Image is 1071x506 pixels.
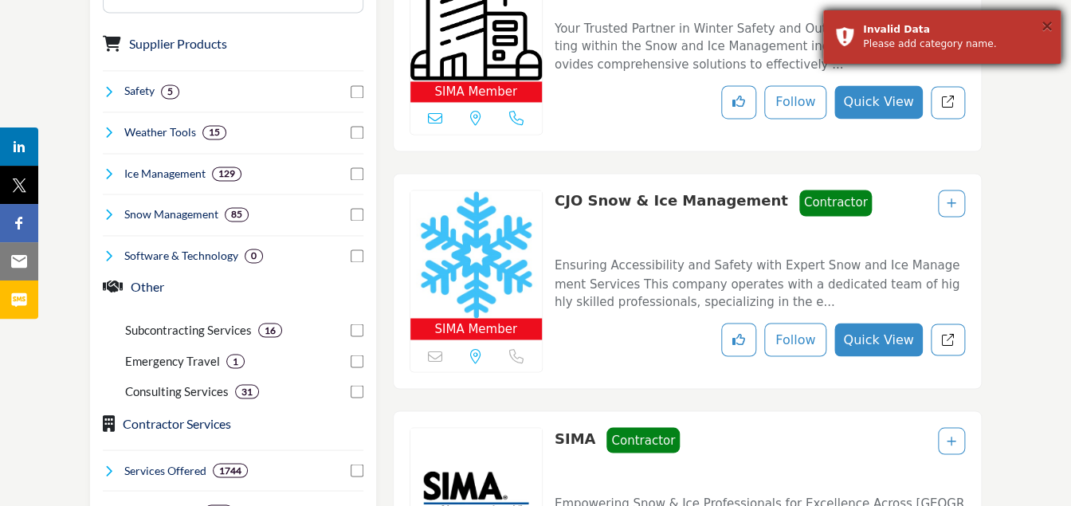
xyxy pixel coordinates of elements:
b: 1 [233,355,238,367]
span: Contractor [799,190,873,216]
b: 1744 [219,465,241,476]
div: 15 Results For Weather Tools [202,125,226,139]
input: Select Services Offered checkbox [351,464,363,477]
button: Quick View [834,323,922,356]
p: Emergency Travel: Emergency Travel [125,351,220,370]
b: 85 [231,209,242,220]
input: Select Ice Management checkbox [351,167,363,180]
span: Contractor [606,427,680,453]
a: Redirect to listing [931,86,965,119]
h4: Weather Tools: Weather Tools refer to instruments, software, and technologies used to monitor, pr... [124,124,196,140]
div: Please add category name. [863,37,1049,51]
a: Ensuring Accessibility and Safety with Expert Snow and Ice Management Services This company opera... [555,247,965,311]
div: 129 Results For Ice Management [212,167,241,181]
a: CJO Snow & Ice Management [555,192,788,209]
input: Select Subcontracting Services checkbox [351,324,363,336]
h4: Software & Technology: Software & Technology encompasses the development, implementation, and use... [124,248,238,264]
input: Select Weather Tools checkbox [351,126,363,139]
div: 1744 Results For Services Offered [213,463,248,477]
p: CJO Snow & Ice Management [555,190,788,243]
div: 1 Results For Emergency Travel [226,354,245,368]
button: Like listing [721,323,756,356]
button: Like listing [721,85,756,119]
h4: Snow Management: Snow management involves the removal, relocation, and mitigation of snow accumul... [124,206,218,222]
img: CJO Snow & Ice Management [410,190,542,318]
a: Add To List [947,197,956,210]
div: 31 Results For Consulting Services [235,384,259,398]
p: Your Trusted Partner in Winter Safety and Outdoor Excellence Operating within the Snow and Ice Ma... [555,20,965,74]
input: Select Snow Management checkbox [351,208,363,221]
div: 85 Results For Snow Management [225,207,249,222]
b: 16 [265,324,276,335]
h4: Safety: Safety refers to the measures, practices, and protocols implemented to protect individual... [124,83,155,99]
input: Select Consulting Services checkbox [351,385,363,398]
b: 5 [167,86,173,97]
button: × [1040,18,1053,33]
button: Other [131,277,164,296]
b: 0 [251,250,257,261]
div: 5 Results For Safety [161,84,179,99]
a: Add To List [947,434,956,447]
div: 0 Results For Software & Technology [245,249,263,263]
p: Ensuring Accessibility and Safety with Expert Snow and Ice Management Services This company opera... [555,257,965,311]
button: Follow [764,85,826,119]
a: Your Trusted Partner in Winter Safety and Outdoor Excellence Operating within the Snow and Ice Ma... [555,10,965,74]
p: SIMA [555,427,596,481]
a: SIMA Member [410,190,542,339]
p: Subcontracting Services: Subcontracting Services [125,320,252,339]
p: Consulting Services: Consulting Services [125,382,229,400]
button: Follow [764,323,826,356]
div: Invalid Data [863,22,1049,37]
b: 31 [241,386,253,397]
button: Quick View [834,85,922,119]
input: Select Safety checkbox [351,85,363,98]
b: 129 [218,168,235,179]
span: SIMA Member [434,320,517,338]
a: SIMA [555,430,596,446]
div: 16 Results For Subcontracting Services [258,323,282,337]
h4: Ice Management: Ice management involves the control, removal, and prevention of ice accumulation ... [124,166,206,182]
button: Supplier Products [129,34,227,53]
input: Select Emergency Travel checkbox [351,355,363,367]
h4: Services Offered: Services Offered refers to the specific products, assistance, or expertise a bu... [124,462,206,478]
a: Redirect to listing [931,324,965,356]
input: Select Software & Technology checkbox [351,249,363,262]
b: 15 [209,127,220,138]
button: Contractor Services [123,414,231,433]
span: SIMA Member [434,83,517,101]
